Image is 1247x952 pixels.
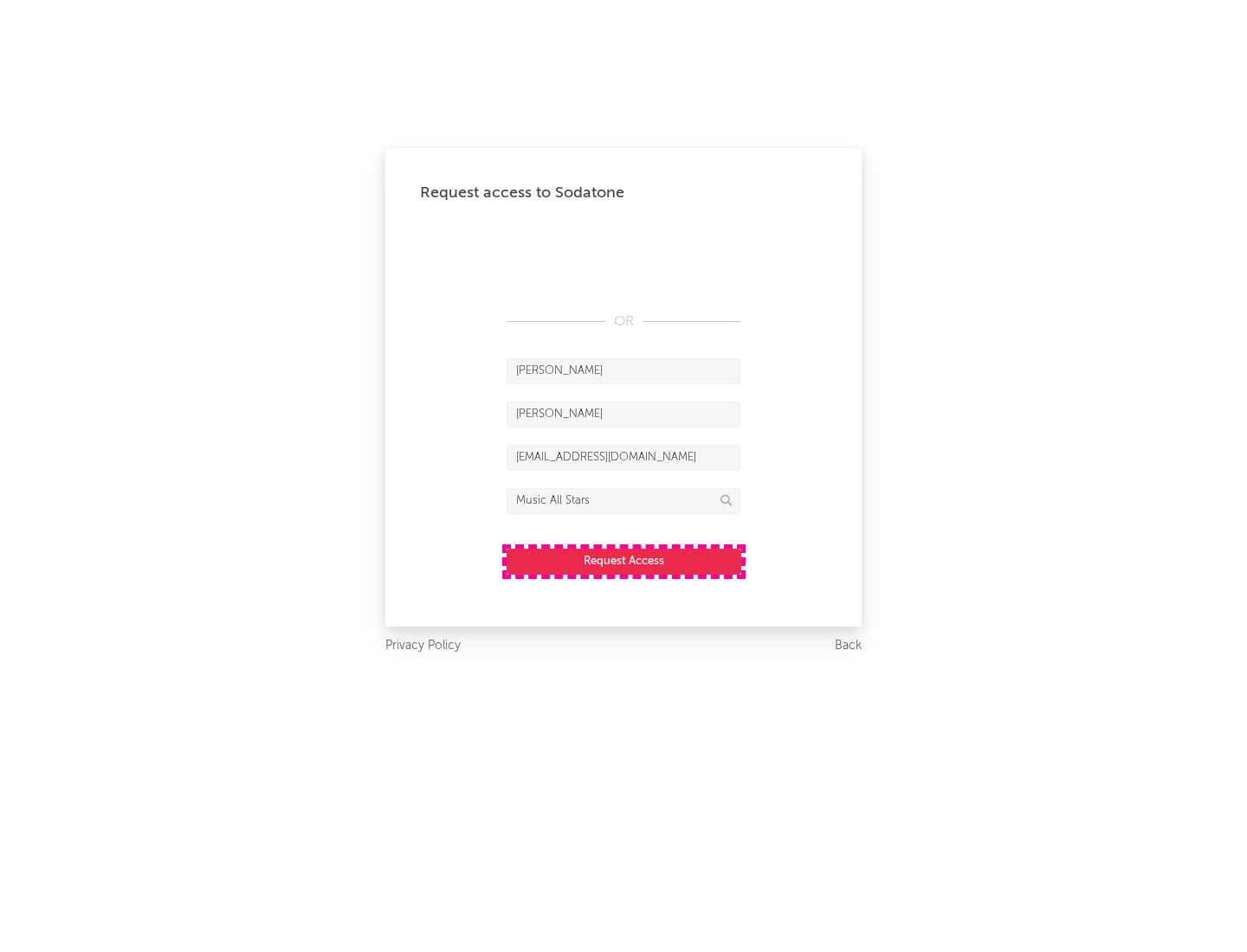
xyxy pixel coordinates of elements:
div: OR [507,312,740,332]
input: First Name [507,358,740,384]
a: Back [835,635,862,657]
div: Request access to Sodatone [420,183,827,203]
input: Email [507,445,740,471]
button: Request Access [507,549,741,575]
a: Privacy Policy [385,635,461,657]
input: Division [507,488,740,514]
input: Last Name [507,402,740,428]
